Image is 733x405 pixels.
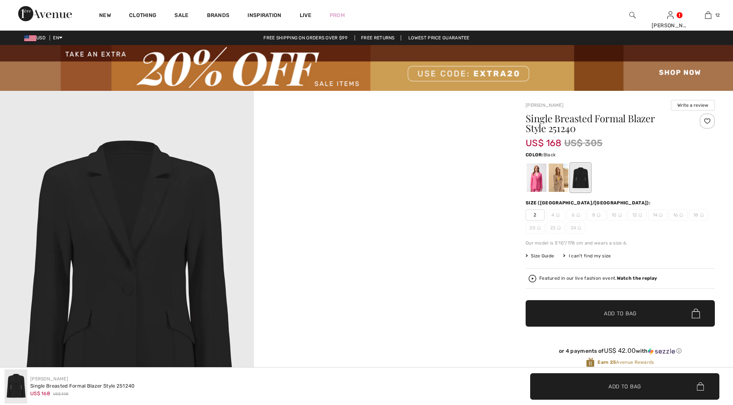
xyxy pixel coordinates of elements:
iframe: Opens a widget where you can find more information [684,348,725,367]
a: Sign In [667,11,674,19]
span: US$ 42.00 [604,347,636,354]
a: Clothing [129,12,156,20]
span: Inspiration [247,12,281,20]
div: Size ([GEOGRAPHIC_DATA]/[GEOGRAPHIC_DATA]): [526,199,652,206]
span: 12 [628,209,647,221]
img: Watch the replay [529,275,536,282]
img: Bag.svg [697,382,704,391]
a: Free Returns [355,35,401,40]
span: Add to Bag [608,382,641,390]
span: 20 [526,222,545,234]
span: Avenue Rewards [598,359,654,366]
span: 16 [669,209,688,221]
span: Black [543,152,556,157]
div: or 4 payments of with [526,347,715,355]
img: 1ère Avenue [18,6,72,21]
span: 12 [715,12,720,19]
img: ring-m.svg [577,226,581,230]
strong: Watch the replay [617,276,657,281]
span: 10 [607,209,626,221]
img: ring-m.svg [700,213,704,217]
a: Free shipping on orders over $99 [257,35,353,40]
span: 8 [587,209,606,221]
span: Color: [526,152,543,157]
img: ring-m.svg [557,226,561,230]
img: ring-m.svg [638,213,642,217]
div: I can't find my size [563,252,611,259]
a: Brands [207,12,230,20]
a: Prom [330,11,345,19]
span: 18 [689,209,708,221]
button: Add to Bag [526,300,715,327]
div: Our model is 5'10"/178 cm and wears a size 6. [526,240,715,246]
img: Single Breasted Formal Blazer Style 251240 [5,369,27,403]
div: Single Breasted Formal Blazer Style 251240 [30,382,135,390]
img: My Info [667,11,674,20]
span: US$ 168 [526,130,561,148]
span: 14 [648,209,667,221]
button: Add to Bag [530,373,719,400]
img: ring-m.svg [597,213,601,217]
span: US$ 305 [53,391,68,397]
img: ring-m.svg [679,213,683,217]
span: 4 [546,209,565,221]
span: 22 [546,222,565,234]
div: Black [571,164,590,192]
span: 6 [566,209,585,221]
h1: Single Breasted Formal Blazer Style 251240 [526,114,683,133]
span: US$ 168 [30,391,50,396]
a: New [99,12,111,20]
strong: Earn 25 [598,360,616,365]
img: ring-m.svg [537,226,541,230]
a: [PERSON_NAME] [30,376,68,382]
div: Featured in our live fashion event. [539,276,657,281]
img: ring-m.svg [618,213,622,217]
span: US$ 305 [564,136,602,150]
a: [PERSON_NAME] [526,103,563,108]
img: US Dollar [24,35,36,41]
span: Size Guide [526,252,554,259]
span: USD [24,35,48,40]
span: 2 [526,209,545,221]
div: or 4 payments ofUS$ 42.00withSezzle Click to learn more about Sezzle [526,347,715,357]
a: Live [300,11,311,19]
img: My Bag [705,11,711,20]
img: Sezzle [648,348,675,355]
div: Dune [549,164,568,192]
a: Lowest Price Guarantee [402,35,476,40]
img: Avenue Rewards [586,357,594,368]
div: [PERSON_NAME] [652,22,689,30]
img: ring-m.svg [659,213,663,217]
img: ring-m.svg [556,213,560,217]
img: search the website [629,11,636,20]
img: ring-m.svg [576,213,580,217]
img: Bag.svg [692,308,700,318]
a: Sale [174,12,188,20]
span: EN [53,35,62,40]
video: Your browser does not support the video tag. [254,91,508,218]
span: Add to Bag [604,310,637,318]
span: 24 [566,222,585,234]
a: 12 [689,11,727,20]
button: Write a review [671,100,715,111]
div: Bubble gum [527,164,546,192]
